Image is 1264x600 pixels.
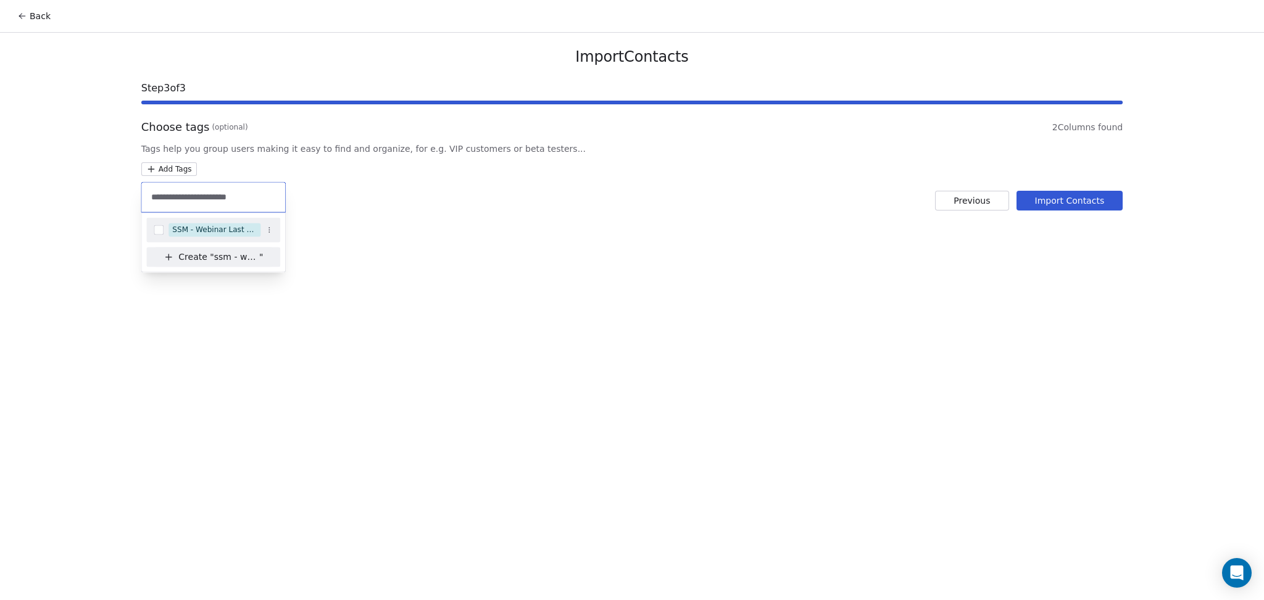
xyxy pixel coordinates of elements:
[178,251,214,264] span: Create "
[154,247,273,267] button: Create "ssm - webinar last hot l"
[259,251,263,264] span: "
[214,251,259,264] span: ssm - webinar last hot l
[172,224,257,235] div: SSM - Webinar Last Hot Lead
[146,217,280,267] div: Suggestions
